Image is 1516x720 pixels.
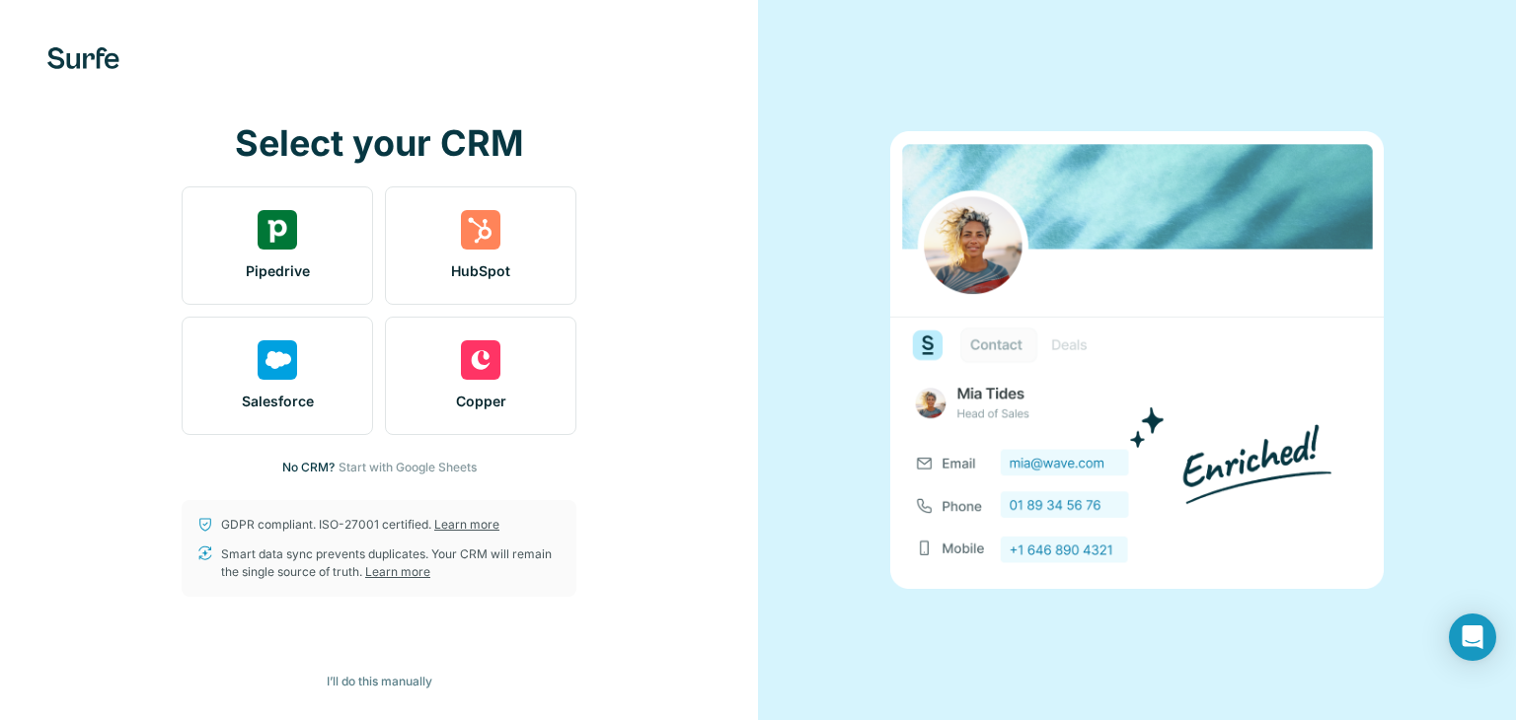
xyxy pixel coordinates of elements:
[456,392,506,411] span: Copper
[339,459,477,476] button: Start with Google Sheets
[890,131,1384,588] img: none image
[1449,613,1496,661] div: Open Intercom Messenger
[451,261,510,281] span: HubSpot
[221,516,499,534] p: GDPR compliant. ISO-27001 certified.
[434,517,499,532] a: Learn more
[242,392,314,411] span: Salesforce
[258,210,297,250] img: pipedrive's logo
[246,261,310,281] span: Pipedrive
[461,210,500,250] img: hubspot's logo
[365,564,430,579] a: Learn more
[47,47,119,69] img: Surfe's logo
[282,459,335,476] p: No CRM?
[182,123,576,163] h1: Select your CRM
[221,545,561,581] p: Smart data sync prevents duplicates. Your CRM will remain the single source of truth.
[258,340,297,380] img: salesforce's logo
[461,340,500,380] img: copper's logo
[327,673,432,690] span: I’ll do this manually
[313,667,446,696] button: I’ll do this manually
